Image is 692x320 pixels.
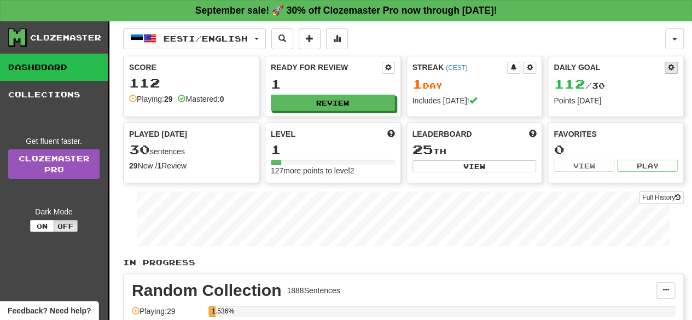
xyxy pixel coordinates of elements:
[412,142,433,157] span: 25
[164,95,173,103] strong: 29
[617,160,678,172] button: Play
[412,143,537,157] div: th
[271,77,395,91] div: 1
[195,5,497,16] strong: September sale! 🚀 30% off Clozemaster Pro now through [DATE]!
[129,160,253,171] div: New / Review
[554,81,604,90] span: / 30
[554,143,678,156] div: 0
[132,282,281,299] div: Random Collection
[299,28,321,49] button: Add sentence to collection
[129,129,187,139] span: Played [DATE]
[129,143,253,157] div: sentences
[123,28,266,49] button: Eesti/English
[412,95,537,106] div: Includes [DATE]!
[446,64,468,72] a: (CEST)
[412,77,537,91] div: Day
[271,95,395,111] button: Review
[129,62,253,73] div: Score
[326,28,348,49] button: More stats
[30,32,101,43] div: Clozemaster
[157,161,161,170] strong: 1
[287,285,340,296] div: 1888 Sentences
[129,161,138,170] strong: 29
[271,143,395,156] div: 1
[554,129,678,139] div: Favorites
[412,129,472,139] span: Leaderboard
[412,76,423,91] span: 1
[8,206,100,217] div: Dark Mode
[528,129,536,139] span: This week in points, UTC
[220,95,224,103] strong: 0
[412,160,537,172] button: View
[8,149,100,179] a: ClozemasterPro
[129,94,172,104] div: Playing:
[554,160,614,172] button: View
[271,62,382,73] div: Ready for Review
[271,129,295,139] span: Level
[8,136,100,147] div: Get fluent faster.
[8,305,91,316] span: Open feedback widget
[271,28,293,49] button: Search sentences
[30,220,54,232] button: On
[54,220,78,232] button: Off
[554,95,678,106] div: Points [DATE]
[639,191,684,203] button: Full History
[554,62,665,74] div: Daily Goal
[412,62,508,73] div: Streak
[164,34,248,43] span: Eesti / English
[123,257,684,268] p: In Progress
[271,165,395,176] div: 127 more points to level 2
[387,129,395,139] span: Score more points to level up
[129,142,150,157] span: 30
[212,306,216,317] div: 1.536%
[129,76,253,90] div: 112
[178,94,224,104] div: Mastered:
[554,76,585,91] span: 112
